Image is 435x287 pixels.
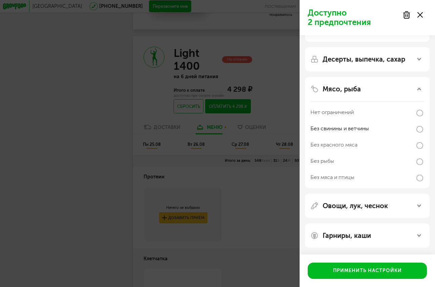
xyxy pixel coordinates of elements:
[323,202,388,210] p: Овощи, лук, чеснок
[310,173,354,181] div: Без мяса и птицы
[308,8,398,27] p: Доступно 2 предпочтения
[310,141,357,149] div: Без красного мяса
[323,55,405,63] p: Десерты, выпечка, сахар
[310,157,334,165] div: Без рыбы
[323,231,371,240] p: Гарниры, каши
[310,108,354,116] div: Нет ограничений
[323,85,361,93] p: Мясо, рыба
[308,263,427,279] button: Применить настройки
[310,125,369,133] div: Без свинины и ветчины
